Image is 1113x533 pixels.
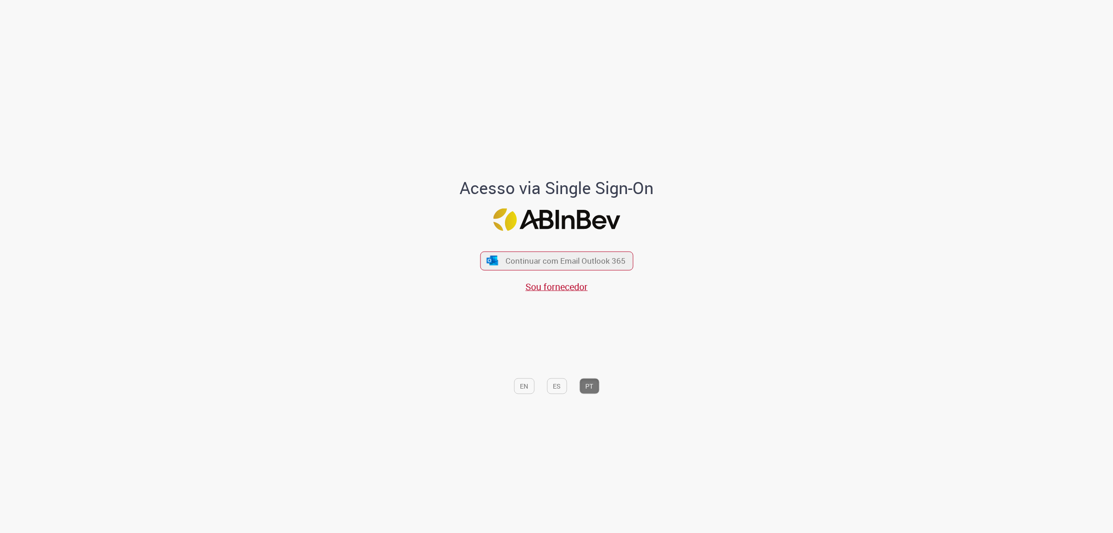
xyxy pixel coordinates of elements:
[547,378,567,394] button: ES
[514,378,534,394] button: EN
[493,208,620,231] img: Logo ABInBev
[486,256,499,266] img: ícone Azure/Microsoft 360
[480,251,633,270] button: ícone Azure/Microsoft 360 Continuar com Email Outlook 365
[579,378,599,394] button: PT
[505,255,626,266] span: Continuar com Email Outlook 365
[428,179,685,197] h1: Acesso via Single Sign-On
[525,280,588,292] a: Sou fornecedor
